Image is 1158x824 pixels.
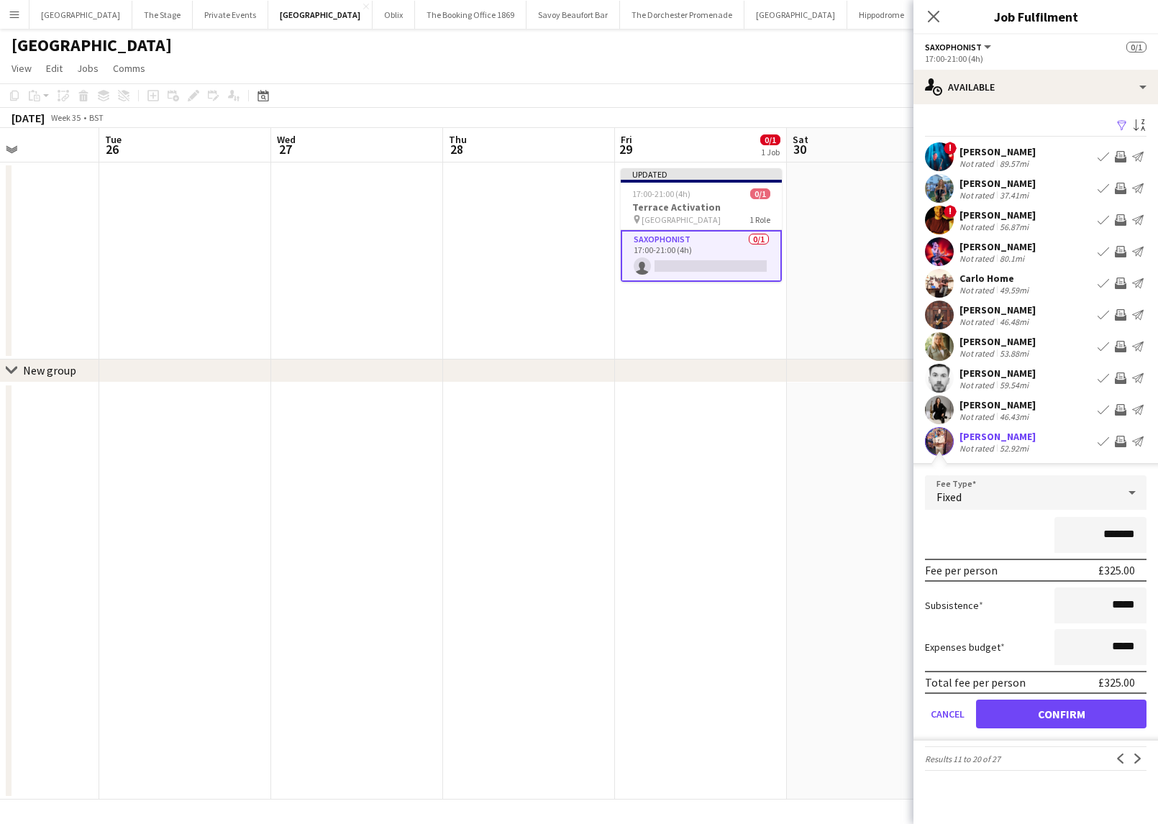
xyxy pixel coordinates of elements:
button: Hippodrome [847,1,916,29]
div: 37.41mi [997,190,1031,201]
span: Edit [46,62,63,75]
div: 56.87mi [997,221,1031,232]
h3: Terrace Activation [621,201,782,214]
div: Not rated [959,285,997,296]
div: Not rated [959,253,997,264]
button: Cancel [925,700,970,728]
div: BST [89,112,104,123]
button: [GEOGRAPHIC_DATA] [744,1,847,29]
div: [PERSON_NAME] [959,398,1036,411]
span: ! [944,205,957,218]
span: Sat [793,133,808,146]
div: 59.54mi [997,380,1031,390]
span: 0/1 [760,134,780,145]
div: [PERSON_NAME] [959,335,1036,348]
span: Fri [621,133,632,146]
button: Confirm [976,700,1146,728]
app-card-role: Saxophonist0/117:00-21:00 (4h) [621,230,782,282]
div: Not rated [959,221,997,232]
div: [PERSON_NAME] [959,177,1036,190]
div: [PERSON_NAME] [959,209,1036,221]
span: ! [944,142,957,155]
div: 46.48mi [997,316,1031,327]
span: Thu [449,133,467,146]
h3: Job Fulfilment [913,7,1158,26]
div: 53.88mi [997,348,1031,359]
div: 1 Job [761,147,780,157]
span: Comms [113,62,145,75]
div: Not rated [959,411,997,422]
span: 17:00-21:00 (4h) [632,188,690,199]
span: Results 11 to 20 of 27 [925,754,1000,764]
div: [PERSON_NAME] [959,367,1036,380]
div: Not rated [959,316,997,327]
div: Total fee per person [925,675,1026,690]
span: 1 Role [749,214,770,225]
div: [PERSON_NAME] [959,303,1036,316]
span: Wed [277,133,296,146]
div: Not rated [959,158,997,169]
div: Not rated [959,190,997,201]
button: [GEOGRAPHIC_DATA] [29,1,132,29]
div: Available [913,70,1158,104]
button: [GEOGRAPHIC_DATA] [268,1,373,29]
a: View [6,59,37,78]
div: £325.00 [1098,563,1135,577]
button: The Booking Office 1869 [415,1,526,29]
label: Expenses budget [925,641,1005,654]
span: Saxophonist [925,42,982,52]
div: Updated [621,168,782,180]
span: Week 35 [47,112,83,123]
span: Jobs [77,62,99,75]
div: [PERSON_NAME] [959,145,1036,158]
div: [PERSON_NAME] [959,430,1036,443]
span: 27 [275,141,296,157]
button: Savoy Beaufort Bar [526,1,620,29]
div: New group [23,363,76,377]
label: Subsistence [925,599,983,612]
span: 0/1 [750,188,770,199]
span: [GEOGRAPHIC_DATA] [642,214,721,225]
span: View [12,62,32,75]
button: Private Events [193,1,268,29]
div: 89.57mi [997,158,1031,169]
span: 29 [619,141,632,157]
a: Jobs [71,59,104,78]
div: Not rated [959,380,997,390]
app-job-card: Updated17:00-21:00 (4h)0/1Terrace Activation [GEOGRAPHIC_DATA]1 RoleSaxophonist0/117:00-21:00 (4h) [621,168,782,282]
div: Not rated [959,348,997,359]
a: Comms [107,59,151,78]
button: The Stage [132,1,193,29]
span: 30 [790,141,808,157]
span: 0/1 [1126,42,1146,52]
div: 80.1mi [997,253,1027,264]
button: The Dorchester Promenade [620,1,744,29]
div: £325.00 [1098,675,1135,690]
a: Edit [40,59,68,78]
span: Tue [105,133,122,146]
div: [PERSON_NAME] [959,240,1036,253]
div: 49.59mi [997,285,1031,296]
button: Oblix [373,1,415,29]
span: Fixed [936,490,962,504]
div: [DATE] [12,111,45,125]
div: Carlo Home [959,272,1031,285]
div: 46.43mi [997,411,1031,422]
button: Saxophonist [925,42,993,52]
span: 28 [447,141,467,157]
div: Not rated [959,443,997,454]
div: 52.92mi [997,443,1031,454]
span: 26 [103,141,122,157]
div: Fee per person [925,563,998,577]
h1: [GEOGRAPHIC_DATA] [12,35,172,56]
div: 17:00-21:00 (4h) [925,53,1146,64]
